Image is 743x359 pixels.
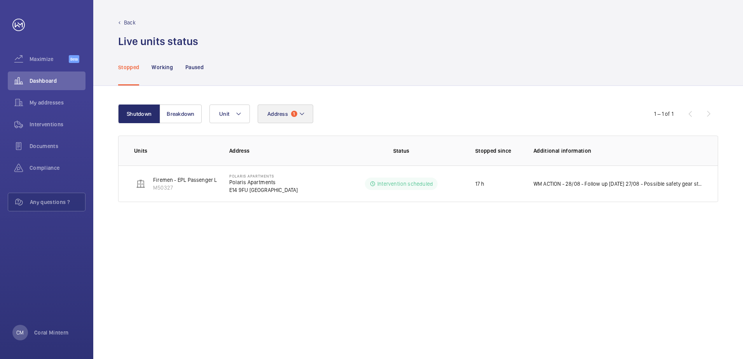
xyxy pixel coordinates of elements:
p: 17 h [475,180,485,188]
p: Polaris Apartments [229,178,298,186]
span: Maximize [30,55,69,63]
p: Address [229,147,340,155]
span: 1 [291,111,297,117]
span: Documents [30,142,85,150]
div: 1 – 1 of 1 [654,110,673,118]
span: Beta [69,55,79,63]
img: elevator.svg [136,179,145,188]
p: Back [124,19,136,26]
p: E14 9FU [GEOGRAPHIC_DATA] [229,186,298,194]
span: Address [267,111,288,117]
p: Coral Mintern [34,329,69,336]
p: M50327 [153,184,222,192]
span: Compliance [30,164,85,172]
p: Intervention scheduled [377,180,433,188]
p: Paused [185,63,204,71]
p: Additional information [534,147,702,155]
p: Firemen - EPL Passenger Lift [153,176,222,184]
p: CM [16,329,24,336]
h1: Live units status [118,34,198,49]
span: Dashboard [30,77,85,85]
p: WM ACTION - 28/08 - Follow up [DATE] 27/08 - Possible safety gear stuck follow up [DATE] [534,180,702,188]
p: Stopped since [475,147,521,155]
p: Stopped [118,63,139,71]
span: Interventions [30,120,85,128]
p: Working [152,63,173,71]
p: Status [345,147,457,155]
button: Shutdown [118,105,160,123]
span: Unit [219,111,229,117]
p: Units [134,147,217,155]
span: Any questions ? [30,198,85,206]
p: Polaris Apartments [229,174,298,178]
button: Breakdown [160,105,202,123]
span: My addresses [30,99,85,106]
button: Address1 [258,105,313,123]
button: Unit [209,105,250,123]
